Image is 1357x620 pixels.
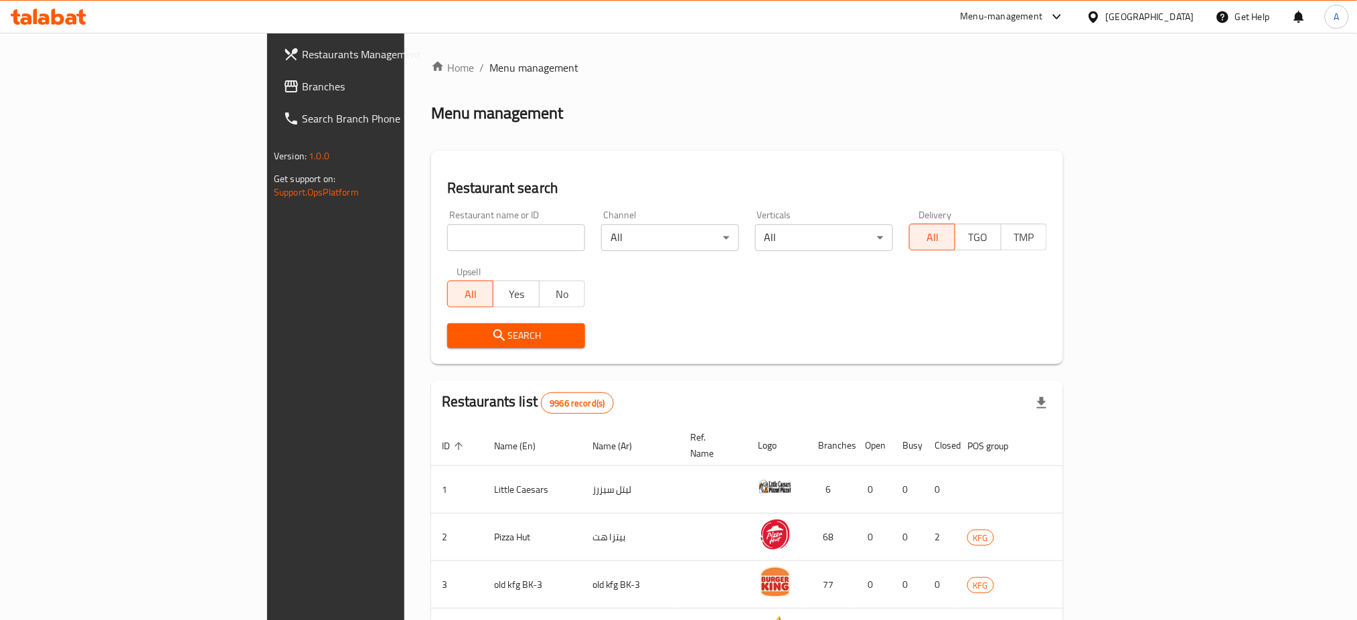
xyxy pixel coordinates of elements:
[1007,228,1042,247] span: TMP
[489,60,578,76] span: Menu management
[582,561,680,609] td: old kfg BK-3
[968,578,993,593] span: KFG
[442,438,467,454] span: ID
[274,170,335,187] span: Get support on:
[545,285,580,304] span: No
[748,425,808,466] th: Logo
[493,281,539,307] button: Yes
[968,530,993,546] span: KFG
[494,438,553,454] span: Name (En)
[691,429,732,461] span: Ref. Name
[892,514,925,561] td: 0
[483,561,582,609] td: old kfg BK-3
[892,561,925,609] td: 0
[855,425,892,466] th: Open
[309,147,329,165] span: 1.0.0
[542,397,613,410] span: 9966 record(s)
[483,514,582,561] td: Pizza Hut
[601,224,739,251] div: All
[274,183,359,201] a: Support.OpsPlatform
[302,110,483,127] span: Search Branch Phone
[457,267,481,277] label: Upsell
[855,466,892,514] td: 0
[855,514,892,561] td: 0
[541,392,613,414] div: Total records count
[808,466,855,514] td: 6
[458,327,574,344] span: Search
[302,78,483,94] span: Branches
[759,518,792,551] img: Pizza Hut
[582,514,680,561] td: بيتزا هت
[892,425,925,466] th: Busy
[272,38,494,70] a: Restaurants Management
[759,470,792,503] img: Little Caesars
[539,281,585,307] button: No
[272,70,494,102] a: Branches
[919,210,952,220] label: Delivery
[1001,224,1047,250] button: TMP
[961,228,995,247] span: TGO
[442,392,614,414] h2: Restaurants list
[961,9,1043,25] div: Menu-management
[447,224,585,251] input: Search for restaurant name or ID..
[447,178,1047,198] h2: Restaurant search
[274,147,307,165] span: Version:
[582,466,680,514] td: ليتل سيزرز
[808,514,855,561] td: 68
[925,514,957,561] td: 2
[955,224,1001,250] button: TGO
[925,561,957,609] td: 0
[499,285,534,304] span: Yes
[431,102,563,124] h2: Menu management
[755,224,893,251] div: All
[759,565,792,599] img: old kfg BK-3
[447,281,493,307] button: All
[925,425,957,466] th: Closed
[892,466,925,514] td: 0
[447,323,585,348] button: Search
[431,60,1063,76] nav: breadcrumb
[1026,387,1058,419] div: Export file
[453,285,488,304] span: All
[915,228,950,247] span: All
[909,224,955,250] button: All
[1106,9,1194,24] div: [GEOGRAPHIC_DATA]
[272,102,494,135] a: Search Branch Phone
[967,438,1026,454] span: POS group
[808,425,855,466] th: Branches
[855,561,892,609] td: 0
[925,466,957,514] td: 0
[302,46,483,62] span: Restaurants Management
[808,561,855,609] td: 77
[1334,9,1340,24] span: A
[483,466,582,514] td: Little Caesars
[592,438,649,454] span: Name (Ar)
